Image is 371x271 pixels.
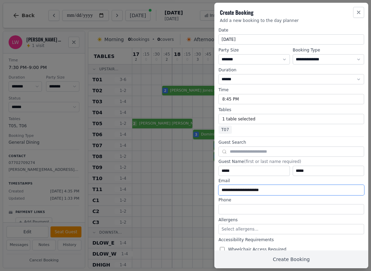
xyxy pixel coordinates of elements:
label: Time [218,87,364,93]
span: Wheelchair Access Required [228,247,286,252]
button: 8:45 PM [218,94,364,104]
p: Add a new booking to the day planner [220,18,363,23]
label: Booking Type [293,47,364,53]
span: Select allergens... [222,227,258,232]
button: 1 table selected [218,114,364,124]
label: Accessibility Requirements [218,237,364,243]
label: Duration [218,67,364,73]
h2: Create Booking [220,8,363,16]
button: Select allergens... [218,224,364,234]
span: T07 [218,126,232,134]
button: [DATE] [218,34,364,45]
label: Guest Name [218,159,364,164]
label: Phone [218,197,364,203]
label: Date [218,27,364,33]
label: Email [218,178,364,184]
button: Create Booking [214,250,368,268]
label: Party Size [218,47,290,53]
span: (first or last name required) [244,159,301,164]
label: Guest Search [218,140,364,145]
input: Wheelchair Access Required [220,247,225,252]
label: Allergens [218,217,364,223]
label: Tables [218,107,364,113]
